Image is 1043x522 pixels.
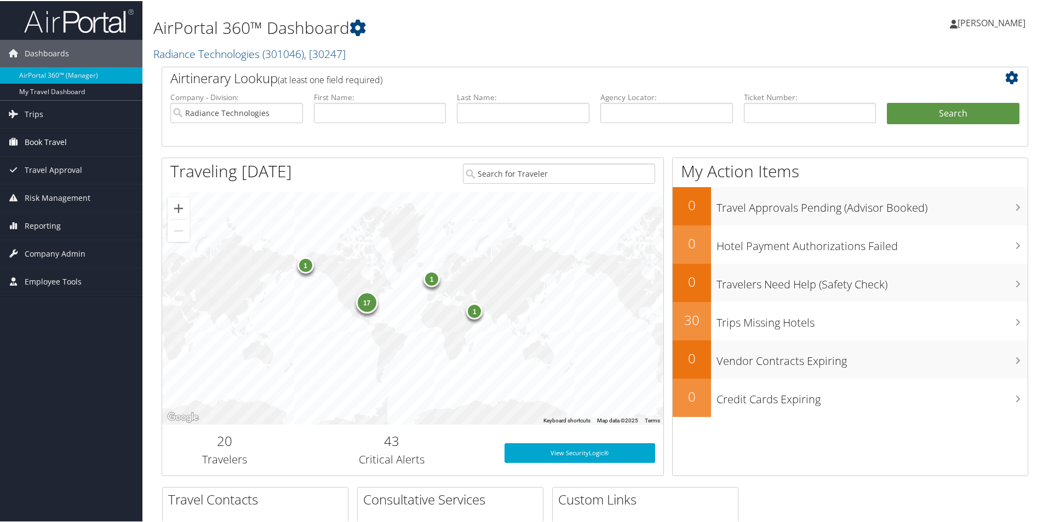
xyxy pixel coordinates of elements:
[673,310,711,328] h2: 30
[673,224,1028,263] a: 0Hotel Payment Authorizations Failed
[673,159,1028,182] h1: My Action Items
[25,211,61,239] span: Reporting
[887,102,1019,124] button: Search
[170,159,292,182] h1: Traveling [DATE]
[673,339,1028,378] a: 0Vendor Contracts Expiring
[717,385,1028,406] h3: Credit Cards Expiring
[717,194,1028,214] h3: Travel Approvals Pending (Advisor Booked)
[25,267,82,294] span: Employee Tools
[25,155,82,183] span: Travel Approval
[297,256,314,272] div: 1
[314,91,446,102] label: First Name:
[24,7,134,33] img: airportal-logo.png
[165,409,201,424] img: Google
[262,45,304,60] span: ( 301046 )
[296,431,488,449] h2: 43
[25,239,85,266] span: Company Admin
[467,302,483,318] div: 1
[558,489,738,508] h2: Custom Links
[356,291,378,312] div: 17
[673,195,711,213] h2: 0
[168,196,190,218] button: Zoom in
[168,219,190,241] button: Zoom out
[673,233,711,252] h2: 0
[165,409,201,424] a: Open this area in Google Maps (opens a new window)
[296,451,488,466] h3: Critical Alerts
[673,301,1028,339] a: 30Trips Missing Hotels
[304,45,346,60] span: , [ 30247 ]
[170,68,947,86] h2: Airtinerary Lookup
[170,91,303,102] label: Company - Division:
[457,91,589,102] label: Last Name:
[950,5,1036,38] a: [PERSON_NAME]
[717,309,1028,329] h3: Trips Missing Hotels
[717,232,1028,253] h3: Hotel Payment Authorizations Failed
[25,39,69,66] span: Dashboards
[673,386,711,405] h2: 0
[673,348,711,367] h2: 0
[645,416,660,422] a: Terms (opens in new tab)
[597,416,638,422] span: Map data ©2025
[170,431,279,449] h2: 20
[363,489,543,508] h2: Consultative Services
[168,489,348,508] h2: Travel Contacts
[25,183,90,211] span: Risk Management
[153,15,742,38] h1: AirPortal 360™ Dashboard
[170,451,279,466] h3: Travelers
[25,100,43,127] span: Trips
[278,73,382,85] span: (at least one field required)
[673,263,1028,301] a: 0Travelers Need Help (Safety Check)
[424,269,440,286] div: 1
[505,442,655,462] a: View SecurityLogic®
[673,271,711,290] h2: 0
[153,45,346,60] a: Radiance Technologies
[673,378,1028,416] a: 0Credit Cards Expiring
[600,91,733,102] label: Agency Locator:
[25,127,67,155] span: Book Travel
[543,416,591,424] button: Keyboard shortcuts
[958,16,1025,28] span: [PERSON_NAME]
[463,163,655,183] input: Search for Traveler
[673,186,1028,224] a: 0Travel Approvals Pending (Advisor Booked)
[717,347,1028,368] h3: Vendor Contracts Expiring
[717,270,1028,291] h3: Travelers Need Help (Safety Check)
[744,91,876,102] label: Ticket Number:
